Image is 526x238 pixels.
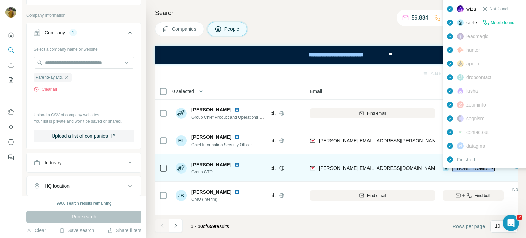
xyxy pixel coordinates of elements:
div: 1 [69,29,77,36]
img: LinkedIn logo [234,162,240,167]
div: 9960 search results remaining [57,200,112,206]
span: dropcontact [466,74,491,81]
img: Avatar [176,108,187,119]
p: 10 [495,223,500,229]
span: [PERSON_NAME] [191,189,231,196]
button: My lists [5,74,16,86]
button: Upload a list of companies [34,130,134,142]
span: [PERSON_NAME] [191,134,231,140]
div: Company [45,29,65,36]
div: Select a company name or website [34,43,134,52]
span: Email [310,88,322,95]
p: Your list is private and won't be saved or shared. [34,118,134,124]
span: surfe [466,19,477,26]
iframe: Intercom live chat [503,215,519,231]
button: Quick start [5,29,16,41]
span: ParentPay Ltd. [36,74,63,80]
button: Use Surfe API [5,121,16,133]
button: Dashboard [5,136,16,148]
span: Find both [475,192,492,199]
img: provider datagma logo [457,142,464,149]
div: Industry [45,159,62,166]
img: LinkedIn logo [234,107,240,112]
span: apollo [466,60,479,67]
span: Group CTO [191,169,242,175]
img: provider leadmagic logo [457,33,464,40]
button: Search [5,44,16,56]
button: Use Surfe on LinkedIn [5,106,16,118]
span: Chief Information Security Officer [191,142,252,147]
span: Find email [367,192,386,199]
img: provider wiza logo [457,5,464,12]
button: Find both [443,190,504,201]
button: Save search [59,227,94,234]
span: 2 [517,215,522,220]
span: [PHONE_NUMBER] [452,165,495,171]
span: Group Chief Product and Operations Officer [191,114,271,120]
span: wiza [466,5,476,12]
p: 59,884 [412,14,428,22]
img: LinkedIn logo [234,134,240,140]
img: provider apollo logo [457,60,464,67]
img: LinkedIn logo [234,189,240,195]
p: Upload a CSV of company websites. [34,112,134,118]
span: [PERSON_NAME] [191,106,231,113]
span: 659 [207,224,215,229]
span: Not found [490,6,508,12]
span: [PERSON_NAME] [191,161,231,168]
span: 0 selected [172,88,194,95]
span: Companies [172,26,197,33]
span: Rows per page [453,223,485,230]
span: results [191,224,229,229]
p: Company information [26,12,141,18]
span: of [203,224,207,229]
span: hunter [466,47,480,53]
img: provider dropcontact logo [457,74,464,81]
button: Enrich CSV [5,59,16,71]
button: Share filters [108,227,141,234]
span: 1 - 10 [191,224,203,229]
span: [PERSON_NAME][EMAIL_ADDRESS][DOMAIN_NAME] [319,165,439,171]
button: Industry [27,154,141,171]
span: datagma [466,142,485,149]
div: EL [176,135,187,146]
img: Avatar [5,7,16,18]
button: Clear all [34,86,57,92]
button: Company1 [27,24,141,43]
span: leadmagic [466,33,488,40]
img: provider contactout logo [457,130,464,134]
span: lusha [466,88,478,95]
img: provider findymail logo [310,137,315,144]
span: [PERSON_NAME][EMAIL_ADDRESS][PERSON_NAME][DOMAIN_NAME] [319,138,479,143]
span: Finished [457,156,475,163]
button: Feedback [5,151,16,163]
span: cognism [466,115,484,122]
div: HQ location [45,183,70,189]
span: People [224,26,240,33]
img: provider surfe logo [457,19,464,26]
button: HQ location [27,178,141,194]
img: provider cognism logo [457,115,464,122]
button: Find email [310,190,435,201]
img: provider lusha logo [457,88,464,95]
img: provider hunter logo [457,47,464,53]
img: provider zoominfo logo [457,101,464,108]
span: Find email [367,110,386,116]
h4: Search [155,8,518,18]
div: JB [176,190,187,201]
img: Avatar [176,163,187,174]
button: Navigate to next page [169,219,183,233]
span: contactout [466,129,489,136]
button: Clear [26,227,46,234]
span: CMO (Interim) [191,196,242,202]
button: Find email [310,108,435,118]
iframe: Banner [155,46,518,64]
span: Mobile found [491,20,514,26]
span: zoominfo [466,101,486,108]
img: provider findymail logo [310,165,315,172]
